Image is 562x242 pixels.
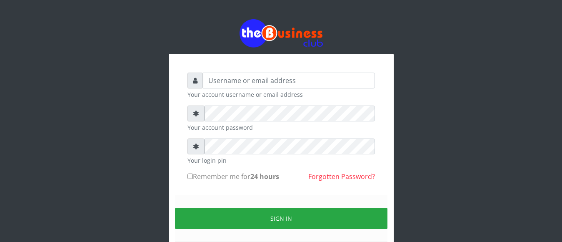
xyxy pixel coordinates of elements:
a: Forgotten Password? [308,172,375,181]
small: Your login pin [187,156,375,165]
input: Username or email address [203,73,375,88]
label: Remember me for [187,171,279,181]
button: Sign in [175,208,387,229]
b: 24 hours [250,172,279,181]
small: Your account password [187,123,375,132]
input: Remember me for24 hours [187,174,193,179]
small: Your account username or email address [187,90,375,99]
